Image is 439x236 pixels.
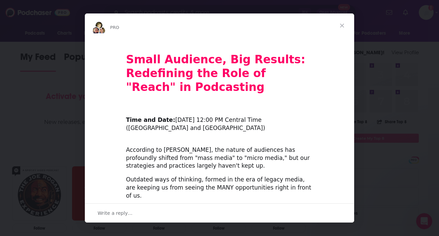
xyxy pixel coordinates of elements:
[126,53,305,94] b: Small Audience, Big Results: Redefining the Role of "Reach" in Podcasting
[126,138,313,170] div: According to [PERSON_NAME], the nature of audiences has profoundly shifted from "mass media" to "...
[110,25,119,30] span: PRO
[98,209,133,217] span: Write a reply…
[95,21,103,29] img: Barbara avatar
[92,27,100,35] img: Sydney avatar
[330,13,354,38] span: Close
[126,108,313,132] div: ​ [DATE] 12:00 PM Central Time ([GEOGRAPHIC_DATA] and [GEOGRAPHIC_DATA])
[98,27,106,35] img: Dave avatar
[126,116,175,123] b: Time and Date:
[85,203,354,223] div: Open conversation and reply
[126,176,313,200] div: Outdated ways of thinking, formed in the era of legacy media, are keeping us from seeing the MANY...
